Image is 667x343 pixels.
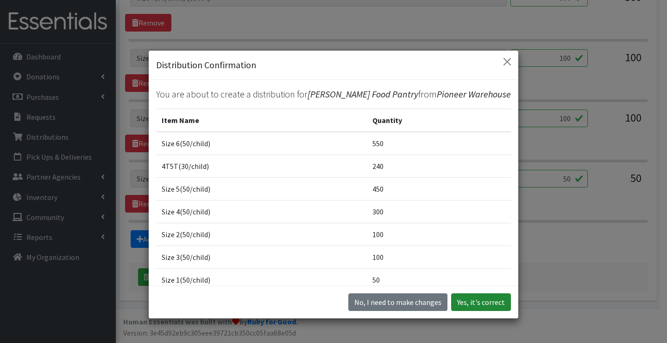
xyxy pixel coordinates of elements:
[367,132,511,155] td: 550
[367,246,511,268] td: 100
[367,223,511,246] td: 100
[367,268,511,291] td: 50
[437,88,511,100] span: Pioneer Warehouse
[156,223,367,246] td: Size 2(50/child)
[367,200,511,223] td: 300
[156,87,511,101] p: You are about to create a distribution for from
[156,200,367,223] td: Size 4(50/child)
[156,246,367,268] td: Size 3(50/child)
[367,177,511,200] td: 450
[308,88,418,100] span: [PERSON_NAME] Food Pantry
[451,293,511,311] button: Yes, it's correct
[156,155,367,177] td: 4T5T(30/child)
[348,293,447,311] button: No I need to make changes
[156,132,367,155] td: Size 6(50/child)
[367,155,511,177] td: 240
[367,109,511,132] th: Quantity
[156,58,256,72] h5: Distribution Confirmation
[156,177,367,200] td: Size 5(50/child)
[156,268,367,291] td: Size 1(50/child)
[500,54,515,69] button: Close
[156,109,367,132] th: Item Name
